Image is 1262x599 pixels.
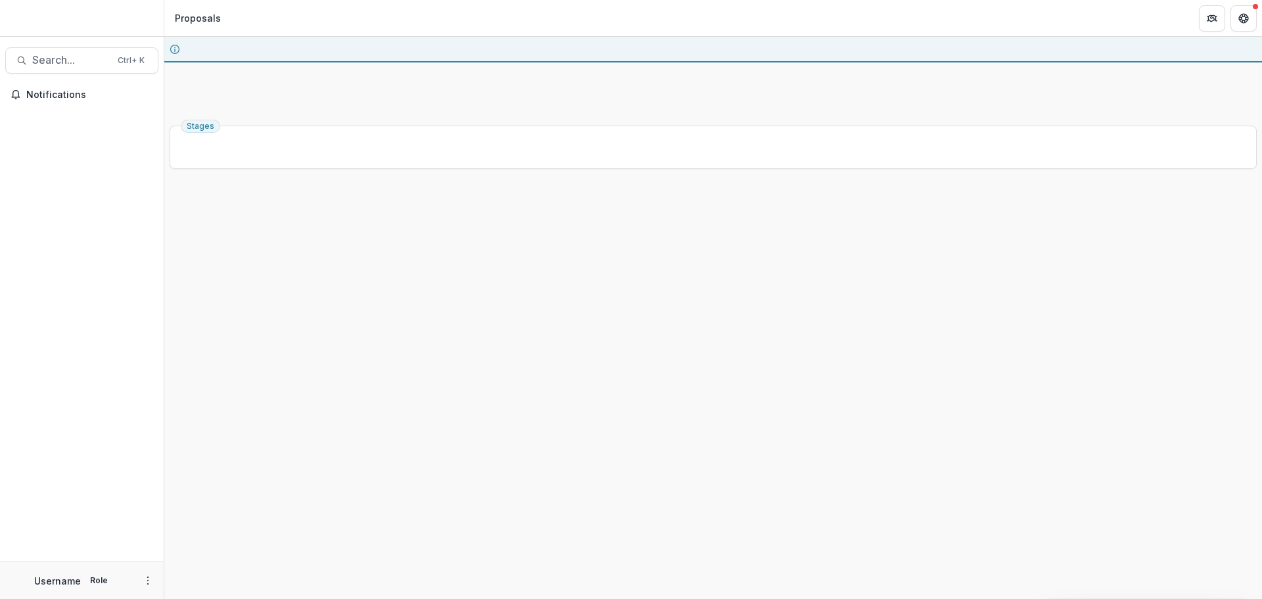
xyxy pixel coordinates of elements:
nav: breadcrumb [170,9,226,28]
div: Ctrl + K [115,53,147,68]
div: Proposals [175,11,221,25]
p: Username [34,574,81,588]
button: More [140,573,156,588]
p: Role [86,575,112,587]
button: Search... [5,47,158,74]
span: Search... [32,54,110,66]
button: Partners [1199,5,1225,32]
span: Notifications [26,89,153,101]
button: Get Help [1230,5,1257,32]
span: Stages [187,122,214,131]
button: Notifications [5,84,158,105]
